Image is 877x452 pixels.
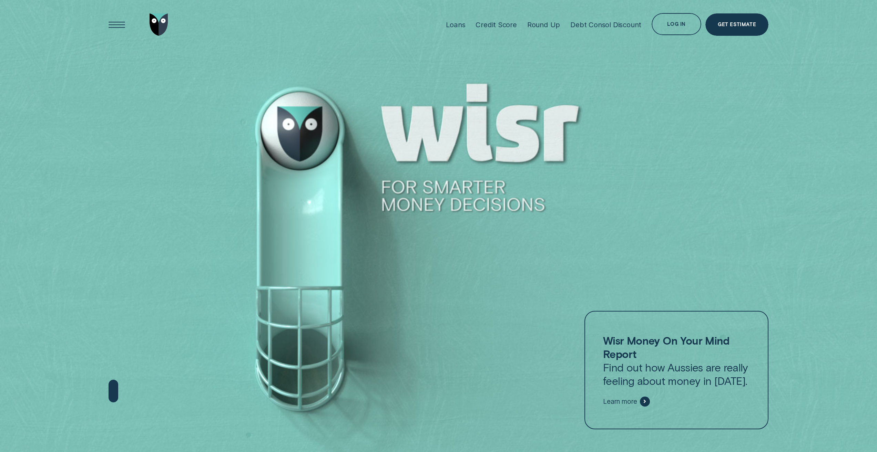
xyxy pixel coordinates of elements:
span: Learn more [603,397,637,406]
div: Debt Consol Discount [570,20,641,29]
a: Get Estimate [705,13,768,36]
button: Log in [652,13,701,35]
div: Loans [446,20,465,29]
div: Round Up [527,20,560,29]
div: Credit Score [476,20,517,29]
button: Open Menu [106,13,128,36]
a: Wisr Money On Your Mind ReportFind out how Aussies are really feeling about money in [DATE].Learn... [584,311,768,429]
strong: Wisr Money On Your Mind Report [603,334,730,360]
p: Find out how Aussies are really feeling about money in [DATE]. [603,334,750,387]
img: Wisr [150,13,168,36]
